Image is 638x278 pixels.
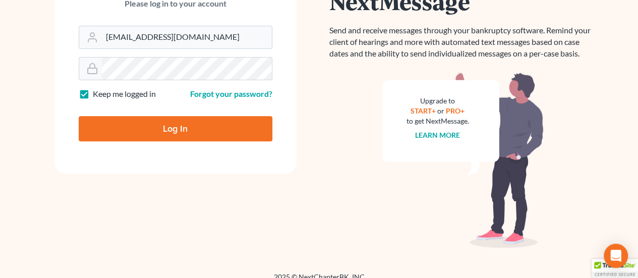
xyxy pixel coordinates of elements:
[437,106,444,115] span: or
[592,259,638,278] div: TrustedSite Certified
[382,72,544,248] img: nextmessage_bg-59042aed3d76b12b5cd301f8e5b87938c9018125f34e5fa2b7a6b67550977c72.svg
[79,116,272,141] input: Log In
[190,89,272,98] a: Forgot your password?
[604,244,628,268] div: Open Intercom Messenger
[446,106,465,115] a: PRO+
[411,106,436,115] a: START+
[329,25,597,60] p: Send and receive messages through your bankruptcy software. Remind your client of hearings and mo...
[93,88,156,100] label: Keep me logged in
[407,96,469,106] div: Upgrade to
[407,116,469,126] div: to get NextMessage.
[102,26,272,48] input: Email Address
[415,131,460,139] a: Learn more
